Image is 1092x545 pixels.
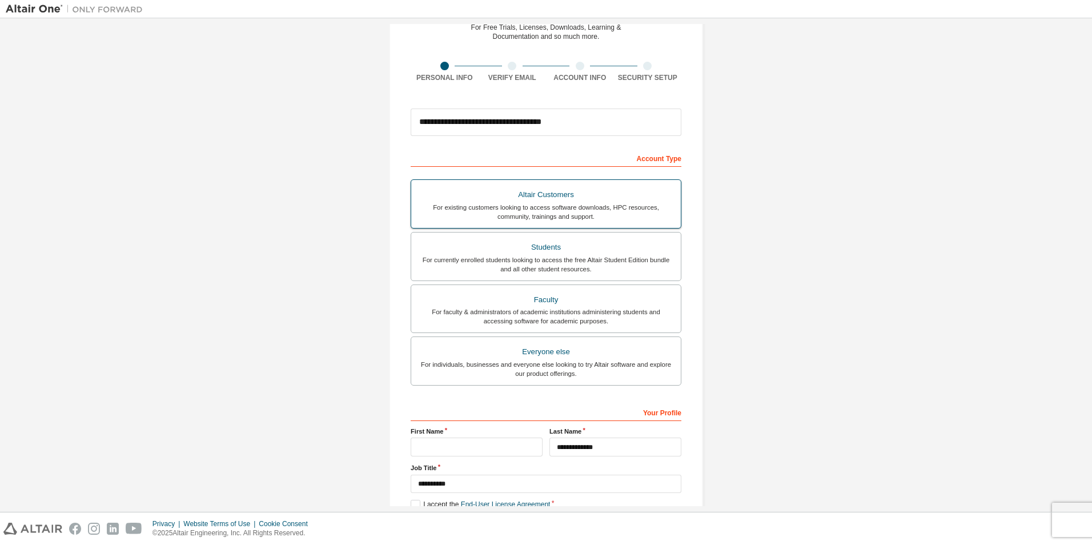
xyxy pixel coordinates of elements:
[411,463,681,472] label: Job Title
[88,523,100,535] img: instagram.svg
[418,255,674,274] div: For currently enrolled students looking to access the free Altair Student Edition bundle and all ...
[69,523,81,535] img: facebook.svg
[152,519,183,528] div: Privacy
[259,519,314,528] div: Cookie Consent
[546,73,614,82] div: Account Info
[411,403,681,421] div: Your Profile
[471,23,621,41] div: For Free Trials, Licenses, Downloads, Learning & Documentation and so much more.
[3,523,62,535] img: altair_logo.svg
[418,203,674,221] div: For existing customers looking to access software downloads, HPC resources, community, trainings ...
[461,500,551,508] a: End-User License Agreement
[418,360,674,378] div: For individuals, businesses and everyone else looking to try Altair software and explore our prod...
[126,523,142,535] img: youtube.svg
[418,187,674,203] div: Altair Customers
[107,523,119,535] img: linkedin.svg
[418,307,674,326] div: For faculty & administrators of academic institutions administering students and accessing softwa...
[418,239,674,255] div: Students
[411,427,543,436] label: First Name
[183,519,259,528] div: Website Terms of Use
[411,500,550,510] label: I accept the
[411,73,479,82] div: Personal Info
[418,344,674,360] div: Everyone else
[418,292,674,308] div: Faculty
[152,528,315,538] p: © 2025 Altair Engineering, Inc. All Rights Reserved.
[411,149,681,167] div: Account Type
[549,427,681,436] label: Last Name
[614,73,682,82] div: Security Setup
[479,73,547,82] div: Verify Email
[6,3,148,15] img: Altair One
